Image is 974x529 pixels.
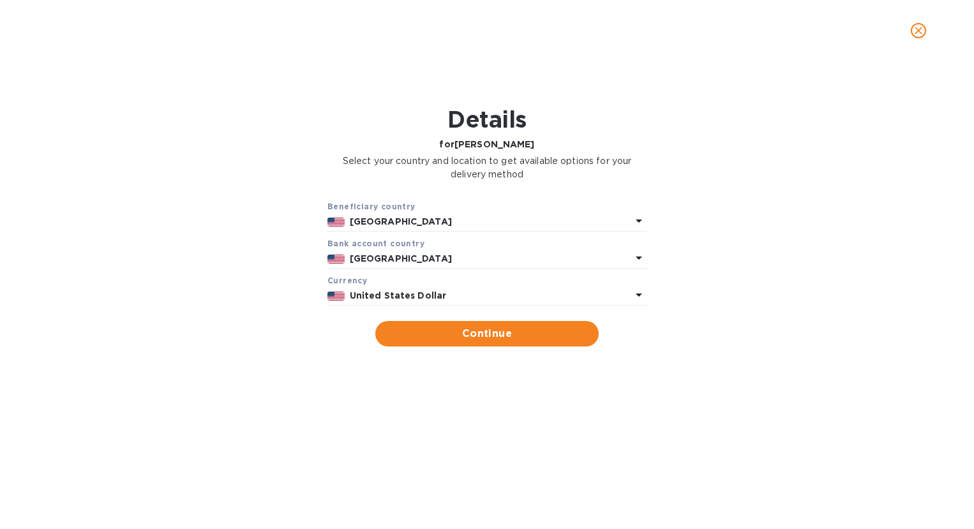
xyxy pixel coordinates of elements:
b: [GEOGRAPHIC_DATA] [350,216,452,227]
b: Bank account cоuntry [327,239,424,248]
span: Continue [386,326,588,341]
b: Currency [327,276,367,285]
b: for [PERSON_NAME] [439,139,534,149]
b: Beneficiary country [327,202,416,211]
h1: Details [327,106,647,133]
p: Select your country and location to get available options for your delivery method [327,154,647,181]
b: United States Dollar [350,290,447,301]
img: US [327,255,345,264]
button: Continue [375,321,599,346]
img: US [327,218,345,227]
button: close [903,15,934,46]
b: [GEOGRAPHIC_DATA] [350,253,452,264]
img: USD [327,292,345,301]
